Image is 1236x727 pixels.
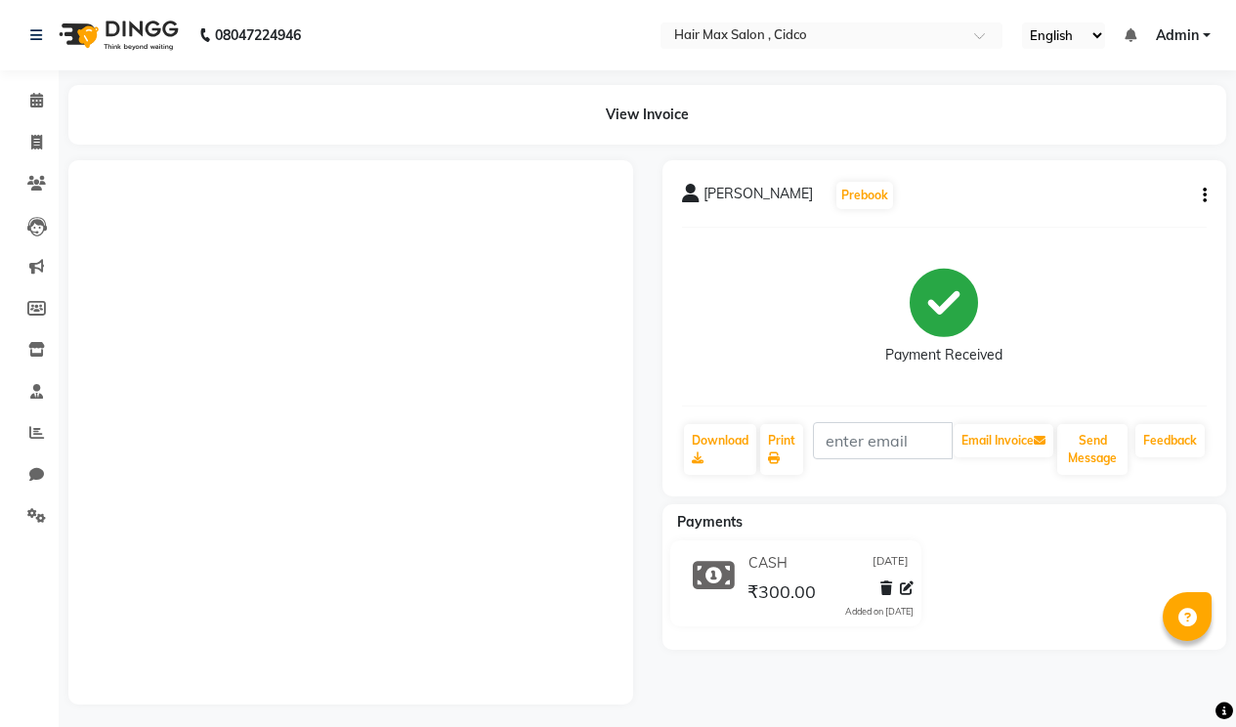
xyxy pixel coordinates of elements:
div: Payment Received [885,345,1002,365]
iframe: chat widget [1154,649,1216,707]
button: Prebook [836,182,893,209]
span: [PERSON_NAME] [703,184,813,211]
button: Email Invoice [954,424,1053,457]
span: [DATE] [873,553,909,574]
span: Payments [677,513,743,531]
button: Send Message [1057,424,1128,475]
a: Download [684,424,756,475]
span: CASH [748,553,788,574]
div: Added on [DATE] [845,605,914,619]
span: Admin [1156,25,1199,46]
a: Feedback [1135,424,1205,457]
div: View Invoice [68,85,1226,145]
a: Print [760,424,803,475]
input: enter email [813,422,954,459]
img: logo [50,8,184,63]
b: 08047224946 [215,8,301,63]
span: ₹300.00 [747,580,816,608]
